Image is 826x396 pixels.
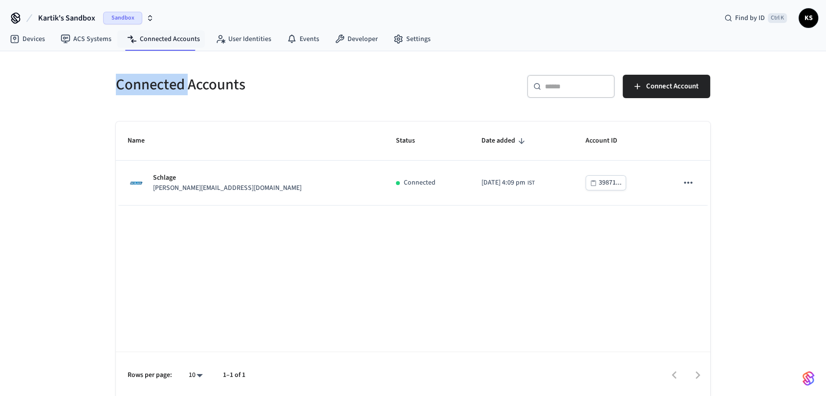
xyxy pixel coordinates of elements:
span: Find by ID [735,13,765,23]
a: ACS Systems [53,30,119,48]
button: Connect Account [623,75,710,98]
a: Connected Accounts [119,30,208,48]
img: Schlage Logo, Square [128,174,145,192]
a: Devices [2,30,53,48]
a: Settings [386,30,438,48]
button: KS [799,8,818,28]
p: [PERSON_NAME][EMAIL_ADDRESS][DOMAIN_NAME] [153,183,302,193]
span: Sandbox [103,12,142,24]
span: Date added [481,133,528,148]
p: 1–1 of 1 [223,370,245,380]
div: Find by IDCtrl K [717,9,795,27]
p: Connected [404,178,435,188]
span: KS [800,9,817,27]
div: Asia/Calcutta [481,178,535,188]
span: IST [527,179,535,188]
p: Schlage [153,173,302,183]
div: 10 [184,368,207,382]
a: Events [279,30,327,48]
span: Name [128,133,157,148]
span: Connect Account [646,80,698,93]
p: Rows per page: [128,370,172,380]
a: Developer [327,30,386,48]
span: Kartik's Sandbox [38,12,95,24]
span: Ctrl K [768,13,787,23]
h5: Connected Accounts [116,75,407,95]
span: [DATE] 4:09 pm [481,178,525,188]
a: User Identities [208,30,279,48]
span: Status [396,133,428,148]
span: Account ID [586,133,630,148]
table: sticky table [116,122,710,206]
img: SeamLogoGradient.69752ec5.svg [803,371,814,386]
button: 39871... [586,175,626,190]
div: 39871... [599,177,622,189]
